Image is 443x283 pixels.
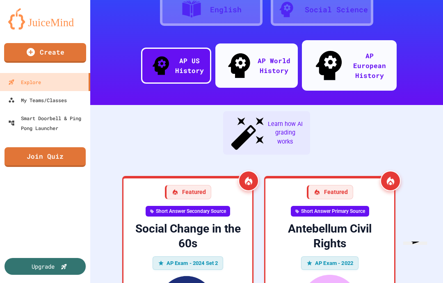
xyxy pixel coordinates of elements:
div: Smart Doorbell & Ping Pong Launcher [8,113,87,133]
div: Short Answer Secondary Source [146,206,230,217]
div: AP Exam - 2022 [301,256,359,270]
div: AP US History [175,56,204,75]
div: Featured [165,185,211,199]
div: Upgrade [32,262,55,271]
iframe: chat widget [400,242,436,276]
div: Social Science [305,4,368,15]
div: AP Exam - 2024 Set 2 [153,256,224,270]
div: Featured [307,185,353,199]
a: Join Quiz [5,147,86,167]
a: Create [4,43,86,63]
div: English [210,4,242,15]
div: AP European History [350,51,389,80]
img: logo-orange.svg [8,8,82,30]
div: Explore [8,77,41,87]
span: Learn how AI grading works [267,120,304,146]
div: Antebellum Civil Rights [272,221,388,251]
div: Social Change in the 60s [130,221,246,251]
div: My Teams/Classes [8,95,67,105]
div: AP World History [258,56,290,75]
div: Short Answer Primary Source [291,206,369,217]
